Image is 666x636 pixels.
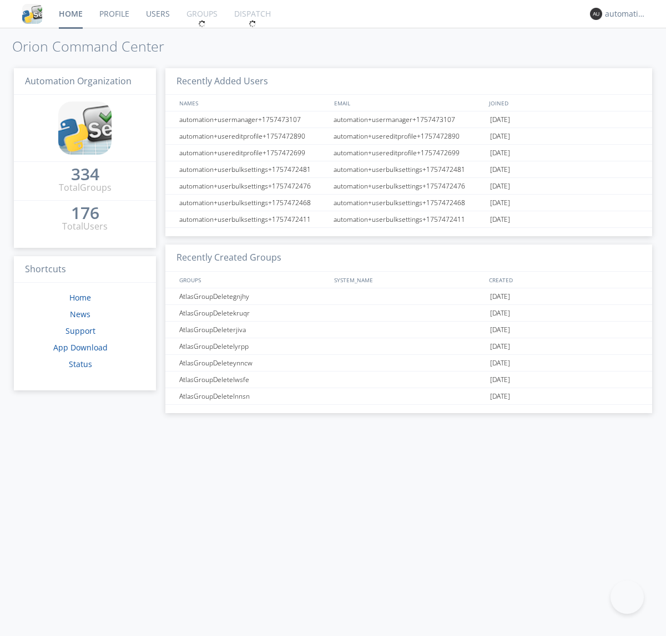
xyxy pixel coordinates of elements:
[490,111,510,128] span: [DATE]
[165,338,652,355] a: AtlasGroupDeletelyrpp[DATE]
[165,388,652,405] a: AtlasGroupDeletelnnsn[DATE]
[490,128,510,145] span: [DATE]
[176,145,330,161] div: automation+usereditprofile+1757472699
[165,68,652,95] h3: Recently Added Users
[176,178,330,194] div: automation+userbulksettings+1757472476
[70,309,90,319] a: News
[176,195,330,211] div: automation+userbulksettings+1757472468
[490,388,510,405] span: [DATE]
[331,178,487,194] div: automation+userbulksettings+1757472476
[165,288,652,305] a: AtlasGroupDeletegnjhy[DATE]
[176,111,330,128] div: automation+usermanager+1757473107
[176,372,330,388] div: AtlasGroupDeletelwsfe
[331,145,487,161] div: automation+usereditprofile+1757472699
[490,338,510,355] span: [DATE]
[486,95,642,111] div: JOINED
[176,322,330,338] div: AtlasGroupDeleterjiva
[490,211,510,228] span: [DATE]
[165,128,652,145] a: automation+usereditprofile+1757472890automation+usereditprofile+1757472890[DATE]
[331,272,486,288] div: SYSTEM_NAME
[176,355,330,371] div: AtlasGroupDeleteynncw
[69,292,91,303] a: Home
[490,372,510,388] span: [DATE]
[176,338,330,354] div: AtlasGroupDeletelyrpp
[69,359,92,369] a: Status
[610,581,644,614] iframe: Toggle Customer Support
[22,4,42,24] img: cddb5a64eb264b2086981ab96f4c1ba7
[490,288,510,305] span: [DATE]
[176,211,330,227] div: automation+userbulksettings+1757472411
[165,305,652,322] a: AtlasGroupDeletekruqr[DATE]
[165,245,652,272] h3: Recently Created Groups
[71,169,99,181] a: 334
[14,256,156,283] h3: Shortcuts
[490,355,510,372] span: [DATE]
[165,178,652,195] a: automation+userbulksettings+1757472476automation+userbulksettings+1757472476[DATE]
[176,128,330,144] div: automation+usereditprofile+1757472890
[490,322,510,338] span: [DATE]
[25,75,132,87] span: Automation Organization
[165,195,652,211] a: automation+userbulksettings+1757472468automation+userbulksettings+1757472468[DATE]
[176,95,329,111] div: NAMES
[165,111,652,128] a: automation+usermanager+1757473107automation+usermanager+1757473107[DATE]
[176,388,330,404] div: AtlasGroupDeletelnnsn
[71,169,99,180] div: 334
[590,8,602,20] img: 373638.png
[249,20,256,28] img: spin.svg
[486,272,642,288] div: CREATED
[65,325,95,336] a: Support
[58,101,112,155] img: cddb5a64eb264b2086981ab96f4c1ba7
[165,145,652,161] a: automation+usereditprofile+1757472699automation+usereditprofile+1757472699[DATE]
[605,8,647,19] div: automation+atlas0035
[59,181,112,194] div: Total Groups
[71,207,99,218] div: 176
[165,355,652,372] a: AtlasGroupDeleteynncw[DATE]
[331,128,487,144] div: automation+usereditprofile+1757472890
[176,272,329,288] div: GROUPS
[490,195,510,211] span: [DATE]
[331,111,487,128] div: automation+usermanager+1757473107
[331,211,487,227] div: automation+userbulksettings+1757472411
[331,195,487,211] div: automation+userbulksettings+1757472468
[490,305,510,322] span: [DATE]
[176,161,330,177] div: automation+userbulksettings+1757472481
[62,220,108,233] div: Total Users
[165,322,652,338] a: AtlasGroupDeleterjiva[DATE]
[331,161,487,177] div: automation+userbulksettings+1757472481
[71,207,99,220] a: 176
[165,211,652,228] a: automation+userbulksettings+1757472411automation+userbulksettings+1757472411[DATE]
[331,95,486,111] div: EMAIL
[490,178,510,195] span: [DATE]
[176,288,330,304] div: AtlasGroupDeletegnjhy
[490,145,510,161] span: [DATE]
[165,161,652,178] a: automation+userbulksettings+1757472481automation+userbulksettings+1757472481[DATE]
[198,20,206,28] img: spin.svg
[490,161,510,178] span: [DATE]
[53,342,108,353] a: App Download
[165,372,652,388] a: AtlasGroupDeletelwsfe[DATE]
[176,305,330,321] div: AtlasGroupDeletekruqr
